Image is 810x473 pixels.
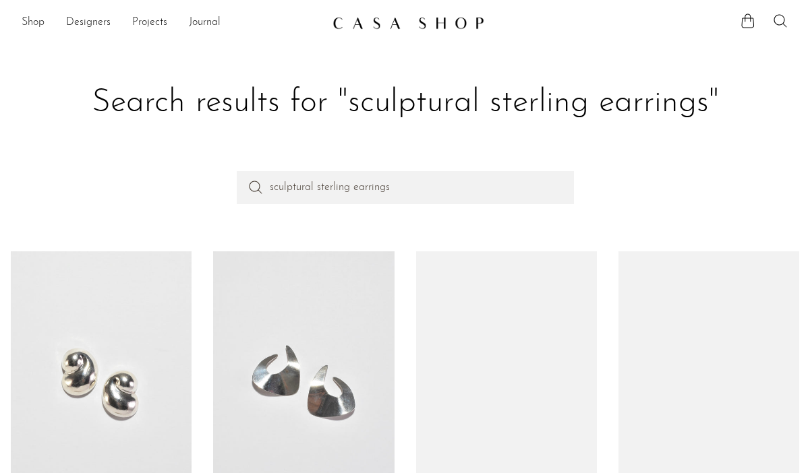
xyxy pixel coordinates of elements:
[22,11,322,34] nav: Desktop navigation
[22,11,322,34] ul: NEW HEADER MENU
[22,82,788,124] h1: Search results for "sculptural sterling earrings"
[66,14,111,32] a: Designers
[189,14,221,32] a: Journal
[132,14,167,32] a: Projects
[237,171,574,203] input: Perform a search
[22,14,45,32] a: Shop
